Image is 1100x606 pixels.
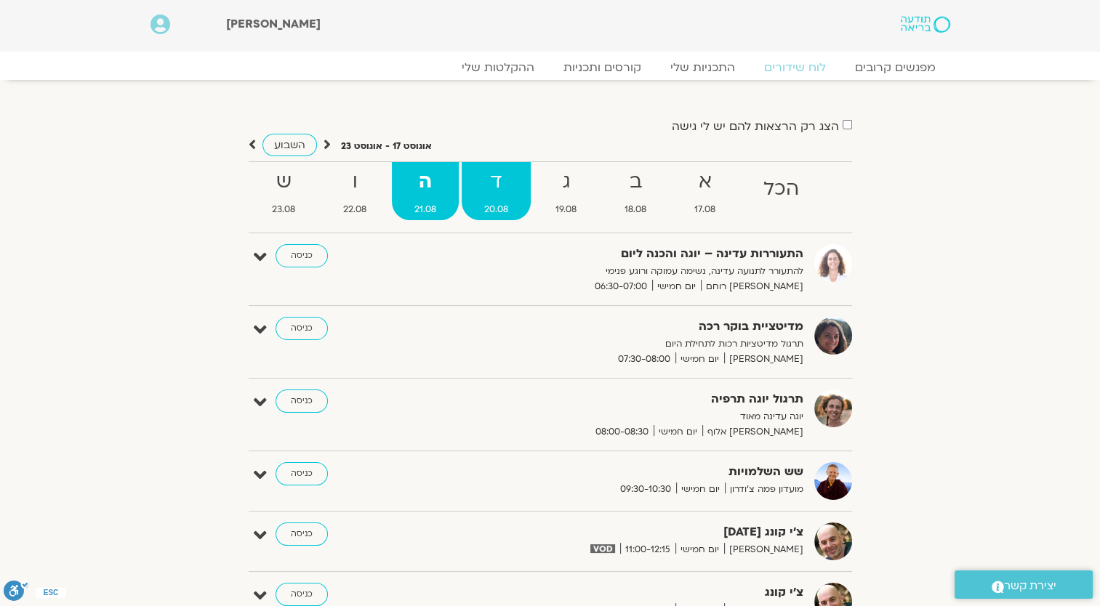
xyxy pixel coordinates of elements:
[462,202,531,217] span: 20.08
[534,202,600,217] span: 19.08
[447,583,803,602] strong: צ'י קונג
[276,389,328,413] a: כניסה
[276,583,328,606] a: כניסה
[447,522,803,542] strong: צ’י קונג [DATE]
[701,279,803,294] span: [PERSON_NAME] רוחם
[534,166,600,198] strong: ג
[250,202,318,217] span: 23.08
[321,162,389,220] a: ו22.08
[1004,576,1056,596] span: יצירת קשר
[462,162,531,220] a: ד20.08
[672,120,839,133] label: הצג רק הרצאות להם יש לי גישה
[250,166,318,198] strong: ש
[672,202,738,217] span: 17.08
[321,202,389,217] span: 22.08
[276,522,328,546] a: כניסה
[276,244,328,267] a: כניסה
[620,542,675,557] span: 11:00-12:15
[672,162,738,220] a: א17.08
[725,482,803,497] span: מועדון פמה צ'ודרון
[741,173,822,206] strong: הכל
[447,409,803,424] p: יוגה עדינה מאוד
[654,424,702,440] span: יום חמישי
[150,60,950,75] nav: Menu
[447,462,803,482] strong: שש השלמויות
[615,482,676,497] span: 09:30-10:30
[590,544,614,553] img: vodicon
[276,317,328,340] a: כניסה
[262,134,317,156] a: השבוע
[447,317,803,336] strong: מדיטציית בוקר רכה
[250,162,318,220] a: ש23.08
[675,542,724,557] span: יום חמישי
[613,352,675,367] span: 07:30-08:00
[676,482,725,497] span: יום חמישי
[672,166,738,198] strong: א
[590,279,652,294] span: 06:30-07:00
[602,162,669,220] a: ב18.08
[652,279,701,294] span: יום חמישי
[602,166,669,198] strong: ב
[741,162,822,220] a: הכל
[656,60,750,75] a: התכניות שלי
[750,60,840,75] a: לוח שידורים
[462,166,531,198] strong: ד
[549,60,656,75] a: קורסים ותכניות
[226,16,321,32] span: [PERSON_NAME]
[392,202,459,217] span: 21.08
[702,424,803,440] span: [PERSON_NAME] אלוף
[274,138,305,152] span: השבוע
[321,166,389,198] strong: ו
[840,60,950,75] a: מפגשים קרובים
[392,166,459,198] strong: ה
[276,462,328,485] a: כניסה
[955,570,1093,599] a: יצירת קשר
[392,162,459,220] a: ה21.08
[602,202,669,217] span: 18.08
[447,244,803,264] strong: התעוררות עדינה – יוגה והכנה ליום
[447,336,803,352] p: תרגול מדיטציות רכות לתחילת היום
[724,542,803,557] span: [PERSON_NAME]
[341,139,432,154] p: אוגוסט 17 - אוגוסט 23
[447,264,803,279] p: להתעורר לתנועה עדינה, נשימה עמוקה ורוגע פנימי
[675,352,724,367] span: יום חמישי
[590,424,654,440] span: 08:00-08:30
[447,389,803,409] strong: תרגול יוגה תרפיה
[534,162,600,220] a: ג19.08
[724,352,803,367] span: [PERSON_NAME]
[447,60,549,75] a: ההקלטות שלי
